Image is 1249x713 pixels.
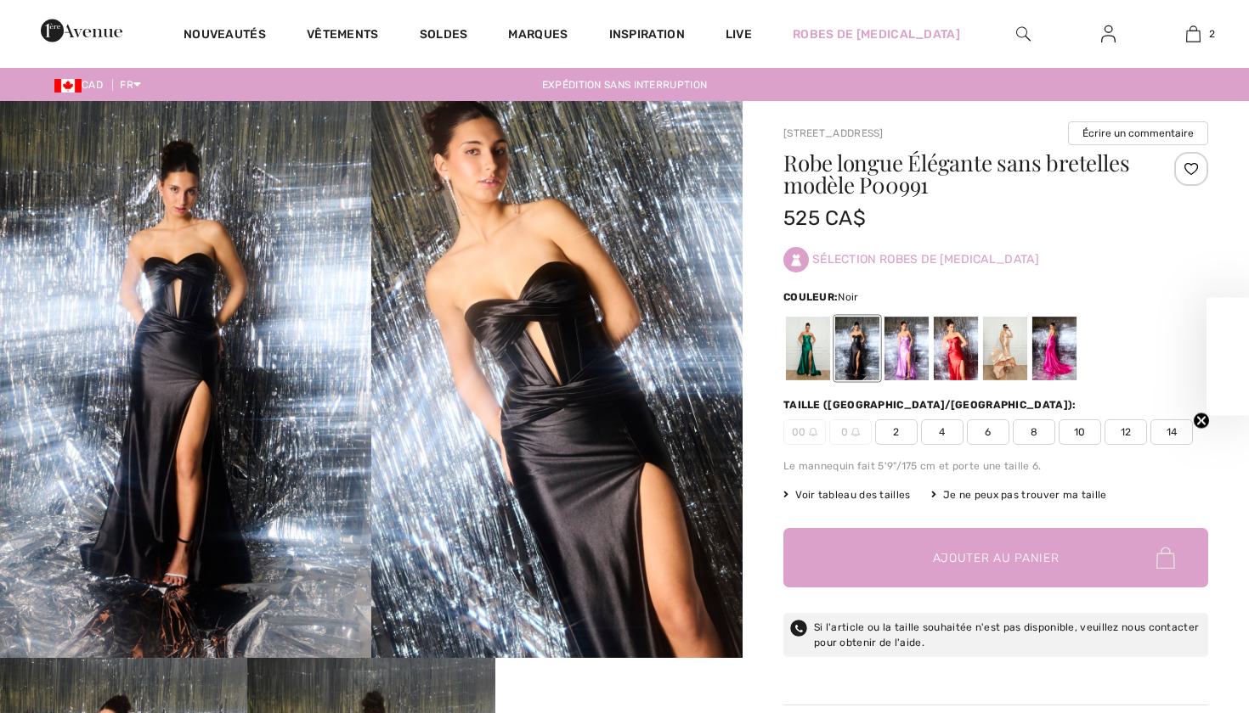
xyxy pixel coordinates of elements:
[783,233,1208,286] div: Sélection robes de [MEDICAL_DATA]
[1013,419,1055,445] span: 8
[1068,121,1208,145] button: Écrire un commentaire
[726,25,752,43] a: Live
[783,419,826,445] span: 00
[1059,419,1101,445] span: 10
[1101,24,1116,44] img: Mes infos
[41,14,122,48] img: 1ère Avenue
[1150,419,1193,445] span: 14
[1209,26,1215,42] span: 2
[829,419,872,445] span: 0
[793,25,960,43] a: Robes de [MEDICAL_DATA]
[184,27,266,45] a: Nouveautés
[783,152,1138,196] h1: Robe longue Élégante sans bretelles modèle P00991
[1032,317,1077,380] div: Rose
[1207,298,1249,416] div: Close teaser
[1193,413,1210,429] button: Close teaser
[783,291,838,303] span: Couleur:
[54,79,82,93] img: Canadian Dollar
[783,487,911,502] span: Voir tableau des tailles
[786,317,830,380] div: Emerald
[420,27,468,45] a: Soldes
[783,127,884,139] a: [STREET_ADDRESS]
[875,419,918,445] span: 2
[54,79,110,91] span: CAD
[1186,24,1201,44] img: Mon panier
[783,206,866,230] span: 525 CA$
[921,419,964,445] span: 4
[851,428,860,436] img: ring-m.svg
[884,317,929,380] div: Lilas
[790,620,807,637] img: phone
[1105,419,1147,445] span: 12
[783,247,809,272] img: Sélection robes de bal
[931,487,1107,502] div: Je ne peux pas trouver ma taille
[783,397,1080,413] div: Taille ([GEOGRAPHIC_DATA]/[GEOGRAPHIC_DATA]):
[967,419,1009,445] span: 6
[783,458,1208,474] div: Le mannequin fait 5'9"/175 cm et porte une taille 6.
[934,317,978,380] div: Rouge
[933,549,1060,567] span: Ajouter au panier
[508,27,568,45] a: Marques
[983,317,1027,380] div: Champagne
[1016,24,1031,44] img: recherche
[1156,547,1175,569] img: Bag.svg
[609,27,685,45] span: Inspiration
[1151,24,1235,44] a: 2
[783,528,1208,587] button: Ajouter au panier
[809,428,817,436] img: ring-m.svg
[371,101,743,658] img: Robe Longue &Eacute;l&eacute;gante Sans Bretelles mod&egrave;le P00991. 2
[783,613,1208,657] div: Si l'article ou la taille souhaitée n'est pas disponible, veuillez nous contacter pour obtenir de...
[835,317,879,380] div: Noir
[838,291,858,303] span: Noir
[1088,24,1129,45] a: Se connecter
[120,79,141,91] span: FR
[307,27,379,45] a: Vêtements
